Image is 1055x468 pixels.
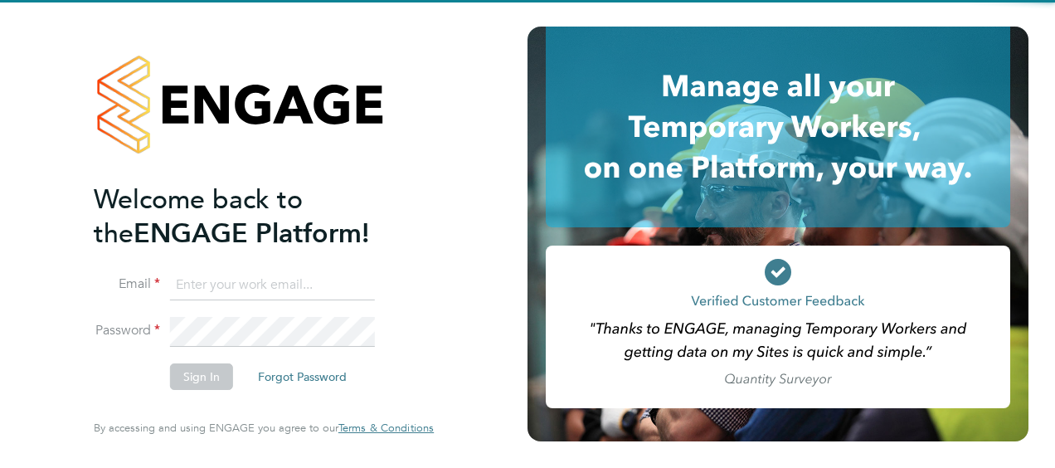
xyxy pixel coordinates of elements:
button: Forgot Password [245,363,360,390]
span: Welcome back to the [94,183,303,250]
h2: ENGAGE Platform! [94,183,417,251]
label: Email [94,275,160,293]
button: Sign In [170,363,233,390]
span: By accessing and using ENGAGE you agree to our [94,421,434,435]
a: Terms & Conditions [338,422,434,435]
label: Password [94,322,160,339]
input: Enter your work email... [170,271,375,300]
span: Terms & Conditions [338,421,434,435]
